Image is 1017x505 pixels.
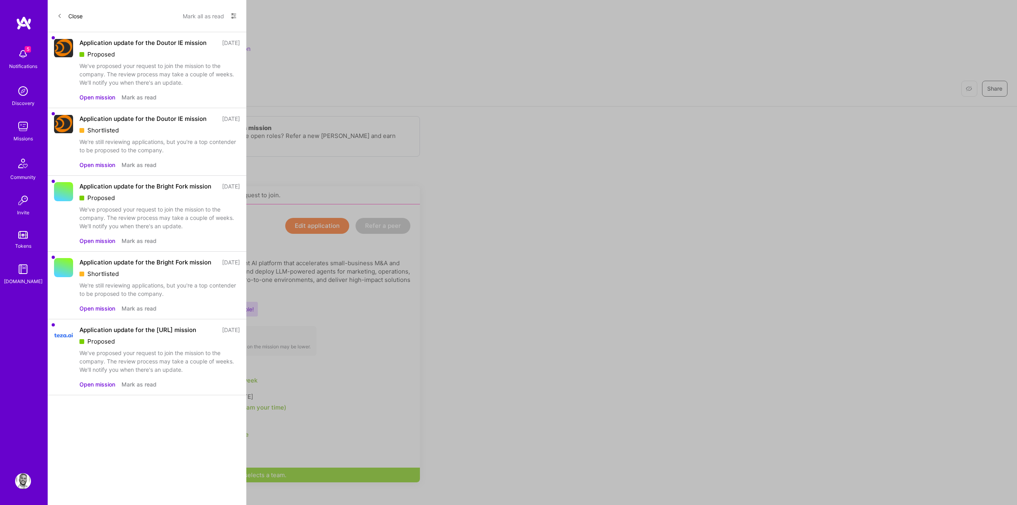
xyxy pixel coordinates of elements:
[122,161,157,169] button: Mark as read
[79,39,207,47] div: Application update for the Doutor IE mission
[122,304,157,313] button: Mark as read
[54,39,73,57] img: Company Logo
[4,277,43,286] div: [DOMAIN_NAME]
[15,473,31,489] img: User Avatar
[17,208,29,217] div: Invite
[79,161,115,169] button: Open mission
[14,134,33,143] div: Missions
[18,231,28,239] img: tokens
[79,62,240,87] div: We've proposed your request to join the mission to the company. The review process may take a cou...
[79,349,240,374] div: We've proposed your request to join the mission to the company. The review process may take a cou...
[122,380,157,388] button: Mark as read
[16,16,32,30] img: logo
[79,50,240,58] div: Proposed
[79,115,207,123] div: Application update for the Doutor IE mission
[15,83,31,99] img: discovery
[79,126,240,134] div: Shortlisted
[12,99,35,107] div: Discovery
[10,173,36,181] div: Community
[222,326,240,334] div: [DATE]
[79,337,240,346] div: Proposed
[222,115,240,123] div: [DATE]
[122,237,157,245] button: Mark as read
[15,118,31,134] img: teamwork
[57,10,83,22] button: Close
[222,258,240,266] div: [DATE]
[79,270,240,278] div: Shortlisted
[183,10,224,22] button: Mark all as read
[79,205,240,230] div: We've proposed your request to join the mission to the company. The review process may take a cou...
[79,93,115,101] button: Open mission
[79,194,240,202] div: Proposed
[122,93,157,101] button: Mark as read
[79,304,115,313] button: Open mission
[54,115,73,133] img: Company Logo
[15,242,31,250] div: Tokens
[222,182,240,190] div: [DATE]
[79,326,196,334] div: Application update for the [URL] mission
[222,39,240,47] div: [DATE]
[79,258,211,266] div: Application update for the Bright Fork mission
[54,326,73,345] img: Company Logo
[79,237,115,245] button: Open mission
[15,192,31,208] img: Invite
[15,261,31,277] img: guide book
[79,182,211,190] div: Application update for the Bright Fork mission
[14,154,33,173] img: Community
[79,281,240,298] div: We're still reviewing applications, but you're a top contender to be proposed to the company.
[79,138,240,154] div: We're still reviewing applications, but you're a top contender to be proposed to the company.
[79,380,115,388] button: Open mission
[13,473,33,489] a: User Avatar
